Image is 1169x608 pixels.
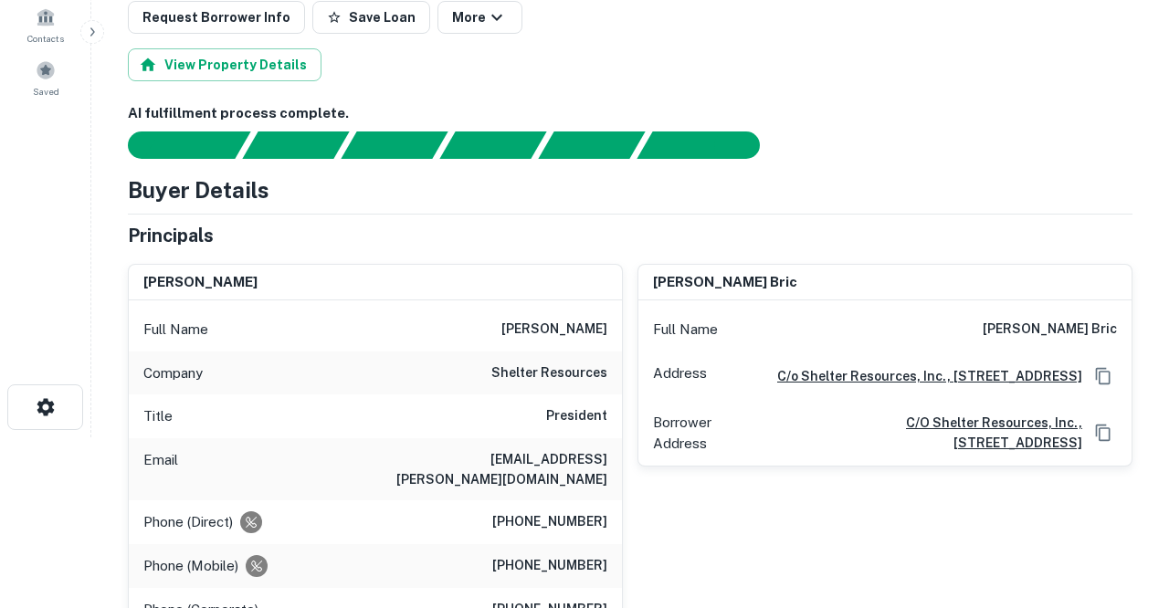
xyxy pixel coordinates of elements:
h6: [PHONE_NUMBER] [492,555,607,577]
p: Borrower Address [653,412,765,455]
h6: [PERSON_NAME] bric [983,319,1117,341]
h6: [PERSON_NAME] bric [653,272,797,293]
p: Full Name [143,319,208,341]
div: Your request is received and processing... [242,131,349,159]
h6: President [546,405,607,427]
div: Principals found, AI now looking for contact information... [439,131,546,159]
button: More [437,1,522,34]
p: Email [143,449,178,489]
h6: [PERSON_NAME] [143,272,258,293]
div: Principals found, still searching for contact information. This may take time... [538,131,645,159]
h6: [PHONE_NUMBER] [492,511,607,533]
p: Phone (Direct) [143,511,233,533]
h6: shelter resources [491,362,607,384]
a: c/o shelter resources, inc., [STREET_ADDRESS] [773,413,1082,453]
div: Documents found, AI parsing details... [341,131,448,159]
p: Full Name [653,319,718,341]
p: Phone (Mobile) [143,555,238,577]
button: Copy Address [1090,362,1117,390]
iframe: Chat Widget [1078,462,1169,550]
div: Sending borrower request to AI... [106,131,243,159]
button: Copy Address [1090,419,1117,446]
h6: [EMAIL_ADDRESS][PERSON_NAME][DOMAIN_NAME] [388,449,607,489]
h6: [PERSON_NAME] [501,319,607,341]
a: C/o Shelter Resources, Inc., [STREET_ADDRESS] [763,366,1082,386]
a: Saved [5,53,86,102]
h4: Buyer Details [128,173,269,206]
h6: AI fulfillment process complete. [128,103,1132,124]
button: View Property Details [128,48,321,81]
div: Requests to not be contacted at this number [246,555,268,577]
h5: Principals [128,222,214,249]
button: Request Borrower Info [128,1,305,34]
span: Saved [33,84,59,99]
p: Address [653,362,707,390]
span: Contacts [27,31,64,46]
div: Requests to not be contacted at this number [240,511,262,533]
p: Title [143,405,173,427]
div: AI fulfillment process complete. [637,131,782,159]
button: Save Loan [312,1,430,34]
p: Company [143,362,203,384]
